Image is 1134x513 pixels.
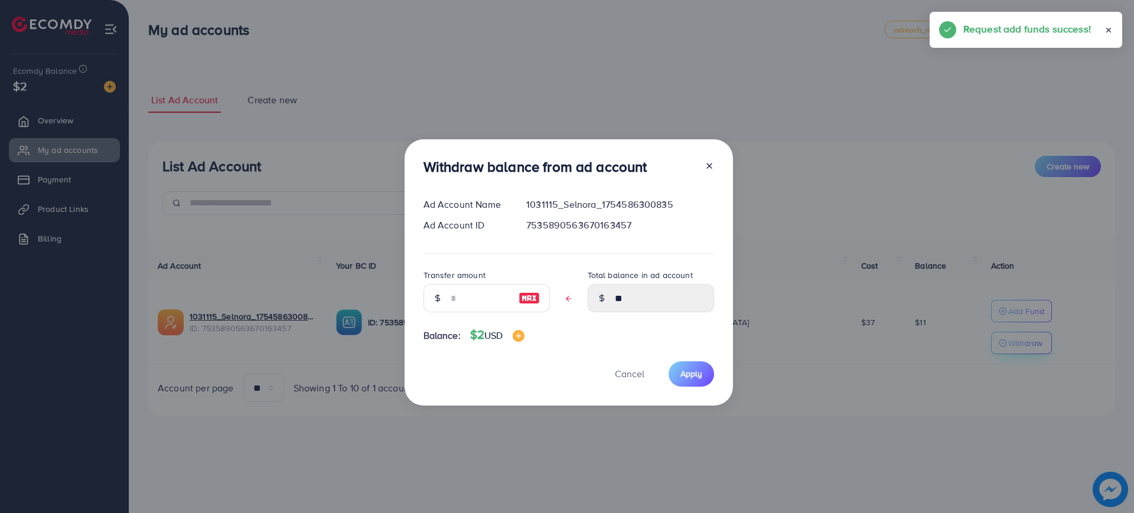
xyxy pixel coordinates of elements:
[600,361,659,387] button: Cancel
[414,198,517,211] div: Ad Account Name
[423,329,461,342] span: Balance:
[517,198,723,211] div: 1031115_Selnora_1754586300835
[517,218,723,232] div: 7535890563670163457
[513,330,524,342] img: image
[470,328,524,342] h4: $2
[680,368,702,380] span: Apply
[484,329,503,342] span: USD
[963,21,1091,37] h5: Request add funds success!
[669,361,714,387] button: Apply
[615,367,644,380] span: Cancel
[414,218,517,232] div: Ad Account ID
[423,158,647,175] h3: Withdraw balance from ad account
[423,269,485,281] label: Transfer amount
[588,269,693,281] label: Total balance in ad account
[519,291,540,305] img: image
